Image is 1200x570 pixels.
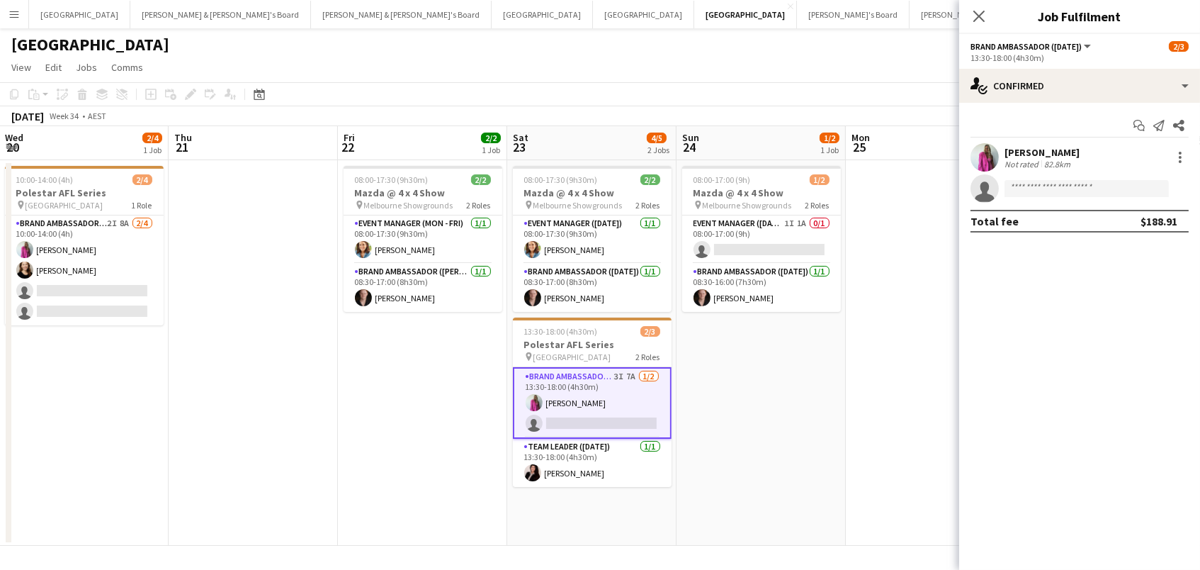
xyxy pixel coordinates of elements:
[6,58,37,77] a: View
[851,131,870,144] span: Mon
[142,133,162,143] span: 2/4
[143,145,162,155] div: 1 Job
[533,200,623,211] span: Melbourne Showgrounds
[820,145,839,155] div: 1 Job
[959,7,1200,26] h3: Job Fulfilment
[640,174,660,185] span: 2/2
[970,41,1093,52] button: Brand Ambassador ([DATE])
[513,439,672,487] app-card-role: Team Leader ([DATE])1/113:30-18:00 (4h30m)[PERSON_NAME]
[1004,159,1041,169] div: Not rated
[797,1,910,28] button: [PERSON_NAME]'s Board
[344,166,502,312] app-job-card: 08:00-17:30 (9h30m)2/2Mazda @ 4 x 4 Show Melbourne Showgrounds2 RolesEvent Manager (Mon - Fri)1/1...
[471,174,491,185] span: 2/2
[5,131,23,144] span: Wed
[26,200,103,211] span: [GEOGRAPHIC_DATA]
[511,139,528,155] span: 23
[910,1,1022,28] button: [PERSON_NAME]'s Board
[130,1,311,28] button: [PERSON_NAME] & [PERSON_NAME]'s Board
[132,200,152,211] span: 1 Role
[524,174,598,185] span: 08:00-17:30 (9h30m)
[703,200,792,211] span: Melbourne Showgrounds
[11,61,31,74] span: View
[533,352,611,362] span: [GEOGRAPHIC_DATA]
[40,58,67,77] a: Edit
[959,69,1200,103] div: Confirmed
[682,186,841,199] h3: Mazda @ 4 x 4 Show
[70,58,103,77] a: Jobs
[481,133,501,143] span: 2/2
[636,200,660,211] span: 2 Roles
[174,131,192,144] span: Thu
[492,1,593,28] button: [GEOGRAPHIC_DATA]
[16,174,74,185] span: 10:00-14:00 (4h)
[11,109,44,123] div: [DATE]
[640,326,660,337] span: 2/3
[341,139,355,155] span: 22
[680,139,699,155] span: 24
[513,367,672,439] app-card-role: Brand Ambassador ([DATE])3I7A1/213:30-18:00 (4h30m)[PERSON_NAME]
[29,1,130,28] button: [GEOGRAPHIC_DATA]
[810,174,830,185] span: 1/2
[524,326,598,337] span: 13:30-18:00 (4h30m)
[682,216,841,264] app-card-role: Event Manager ([DATE])1I1A0/108:00-17:00 (9h)
[805,200,830,211] span: 2 Roles
[76,61,97,74] span: Jobs
[364,200,453,211] span: Melbourne Showgrounds
[513,318,672,487] app-job-card: 13:30-18:00 (4h30m)2/3Polestar AFL Series [GEOGRAPHIC_DATA]2 RolesBrand Ambassador ([DATE])3I7A1/...
[344,264,502,312] app-card-role: Brand Ambassador ([PERSON_NAME])1/108:30-17:00 (8h30m)[PERSON_NAME]
[513,166,672,312] app-job-card: 08:00-17:30 (9h30m)2/2Mazda @ 4 x 4 Show Melbourne Showgrounds2 RolesEvent Manager ([DATE])1/108:...
[3,139,23,155] span: 20
[88,111,106,121] div: AEST
[820,133,839,143] span: 1/2
[593,1,694,28] button: [GEOGRAPHIC_DATA]
[106,58,149,77] a: Comms
[5,216,164,325] app-card-role: Brand Ambassador ([PERSON_NAME])2I8A2/410:00-14:00 (4h)[PERSON_NAME][PERSON_NAME]
[513,338,672,351] h3: Polestar AFL Series
[1140,214,1177,228] div: $188.91
[970,214,1019,228] div: Total fee
[970,52,1189,63] div: 13:30-18:00 (4h30m)
[694,1,797,28] button: [GEOGRAPHIC_DATA]
[1004,146,1080,159] div: [PERSON_NAME]
[5,166,164,325] app-job-card: 10:00-14:00 (4h)2/4Polestar AFL Series [GEOGRAPHIC_DATA]1 RoleBrand Ambassador ([PERSON_NAME])2I8...
[636,352,660,362] span: 2 Roles
[682,166,841,312] app-job-card: 08:00-17:00 (9h)1/2Mazda @ 4 x 4 Show Melbourne Showgrounds2 RolesEvent Manager ([DATE])1I1A0/108...
[970,41,1082,52] span: Brand Ambassador (Saturday)
[11,34,169,55] h1: [GEOGRAPHIC_DATA]
[172,139,192,155] span: 21
[311,1,492,28] button: [PERSON_NAME] & [PERSON_NAME]'s Board
[647,145,669,155] div: 2 Jobs
[467,200,491,211] span: 2 Roles
[647,133,667,143] span: 4/5
[132,174,152,185] span: 2/4
[1169,41,1189,52] span: 2/3
[1041,159,1073,169] div: 82.8km
[513,264,672,312] app-card-role: Brand Ambassador ([DATE])1/108:30-17:00 (8h30m)[PERSON_NAME]
[513,131,528,144] span: Sat
[5,186,164,199] h3: Polestar AFL Series
[482,145,500,155] div: 1 Job
[513,186,672,199] h3: Mazda @ 4 x 4 Show
[344,131,355,144] span: Fri
[849,139,870,155] span: 25
[344,216,502,264] app-card-role: Event Manager (Mon - Fri)1/108:00-17:30 (9h30m)[PERSON_NAME]
[45,61,62,74] span: Edit
[111,61,143,74] span: Comms
[47,111,82,121] span: Week 34
[682,264,841,312] app-card-role: Brand Ambassador ([DATE])1/108:30-16:00 (7h30m)[PERSON_NAME]
[513,216,672,264] app-card-role: Event Manager ([DATE])1/108:00-17:30 (9h30m)[PERSON_NAME]
[344,186,502,199] h3: Mazda @ 4 x 4 Show
[682,131,699,144] span: Sun
[694,174,751,185] span: 08:00-17:00 (9h)
[355,174,429,185] span: 08:00-17:30 (9h30m)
